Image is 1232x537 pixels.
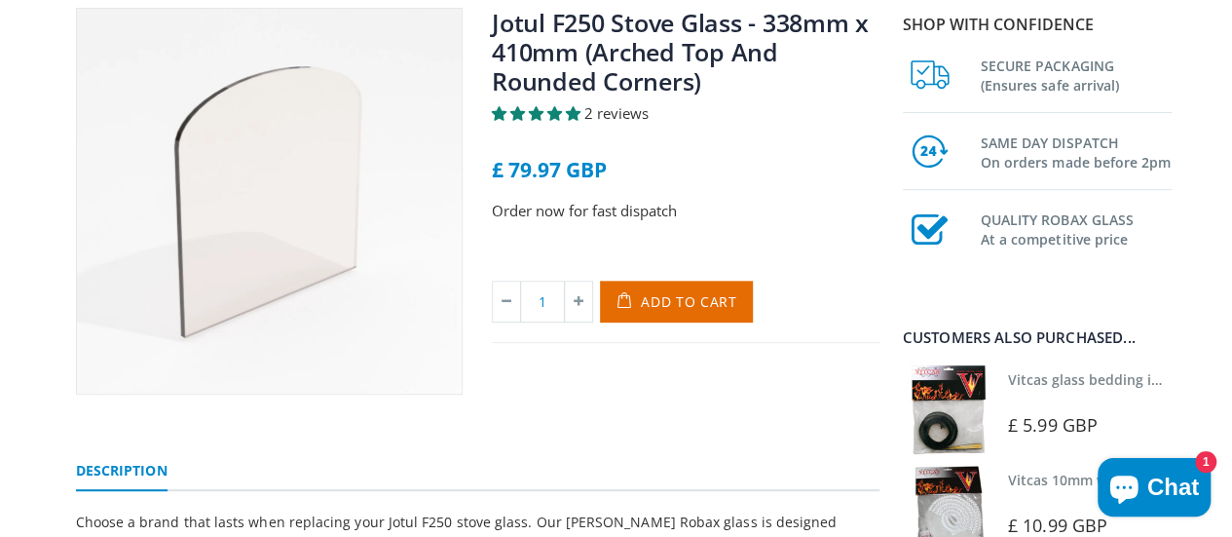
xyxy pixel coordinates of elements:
h3: SECURE PACKAGING (Ensures safe arrival) [981,53,1172,96]
a: Description [76,452,168,491]
span: £ 5.99 GBP [1008,413,1098,437]
span: 5.00 stars [492,103,584,123]
inbox-online-store-chat: Shopify online store chat [1092,458,1216,521]
div: Customers also purchased... [903,330,1172,345]
span: £ 10.99 GBP [1008,514,1107,537]
span: 2 reviews [584,103,649,123]
a: Jotul F250 Stove Glass - 338mm x 410mm (Arched Top And Rounded Corners) [492,6,869,97]
p: Order now for fast dispatch [492,200,879,222]
img: gradualarchedtopstoveglass_d9b15b7b-317e-49dc-a7ea-dfe1f84f1a84_800x_crop_center.webp [77,9,463,395]
button: Add to Cart [600,281,753,323]
img: Vitcas stove glass bedding in tape [903,364,993,455]
span: Add to Cart [641,292,737,311]
p: Shop with confidence [903,13,1172,36]
span: £ 79.97 GBP [492,156,607,183]
h3: QUALITY ROBAX GLASS At a competitive price [981,207,1172,249]
h3: SAME DAY DISPATCH On orders made before 2pm [981,130,1172,173]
